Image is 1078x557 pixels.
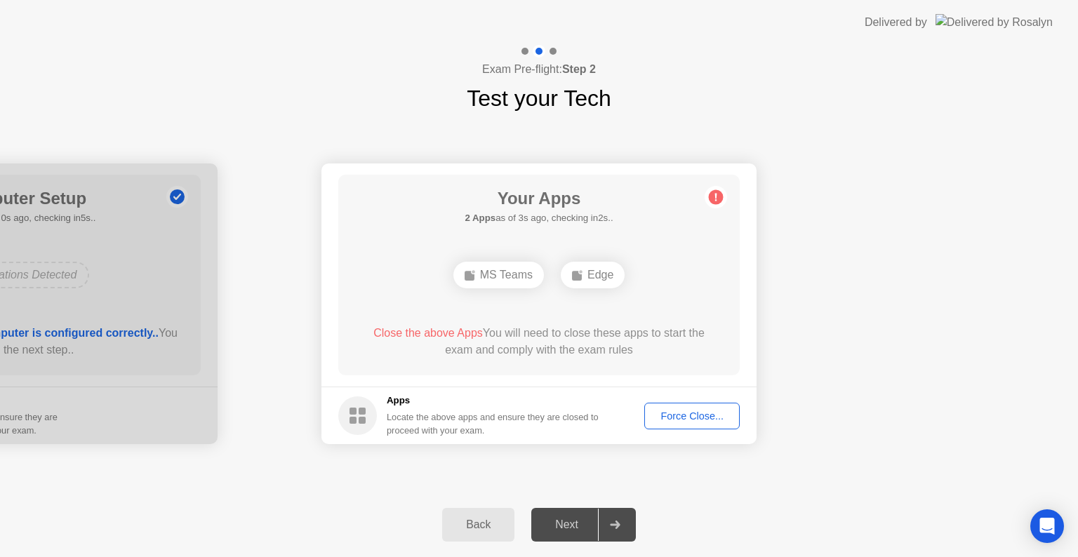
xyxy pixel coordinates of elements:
h4: Exam Pre-flight: [482,61,596,78]
div: Open Intercom Messenger [1030,509,1064,543]
h5: as of 3s ago, checking in2s.. [465,211,613,225]
div: MS Teams [453,262,544,288]
div: Next [535,518,598,531]
button: Next [531,508,636,542]
div: You will need to close these apps to start the exam and comply with the exam rules [359,325,720,358]
h5: Apps [387,394,599,408]
div: Force Close... [649,410,735,422]
b: 2 Apps [465,213,495,223]
h1: Your Apps [465,186,613,211]
button: Force Close... [644,403,740,429]
b: Step 2 [562,63,596,75]
button: Back [442,508,514,542]
div: Edge [561,262,625,288]
div: Back [446,518,510,531]
div: Delivered by [865,14,927,31]
div: Locate the above apps and ensure they are closed to proceed with your exam. [387,410,599,437]
img: Delivered by Rosalyn [936,14,1053,30]
h1: Test your Tech [467,81,611,115]
span: Close the above Apps [373,327,483,339]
